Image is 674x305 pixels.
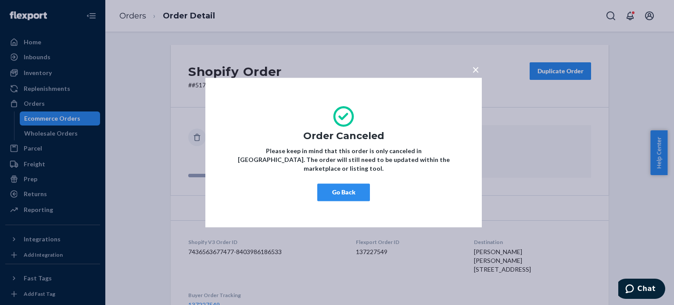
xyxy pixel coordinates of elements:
[618,279,665,301] iframe: Opens a widget where you can chat to one of our agents
[232,131,455,141] h1: Order Canceled
[317,183,370,201] button: Go Back
[472,62,479,77] span: ×
[238,147,450,172] strong: Please keep in mind that this order is only canceled in [GEOGRAPHIC_DATA]. The order will still n...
